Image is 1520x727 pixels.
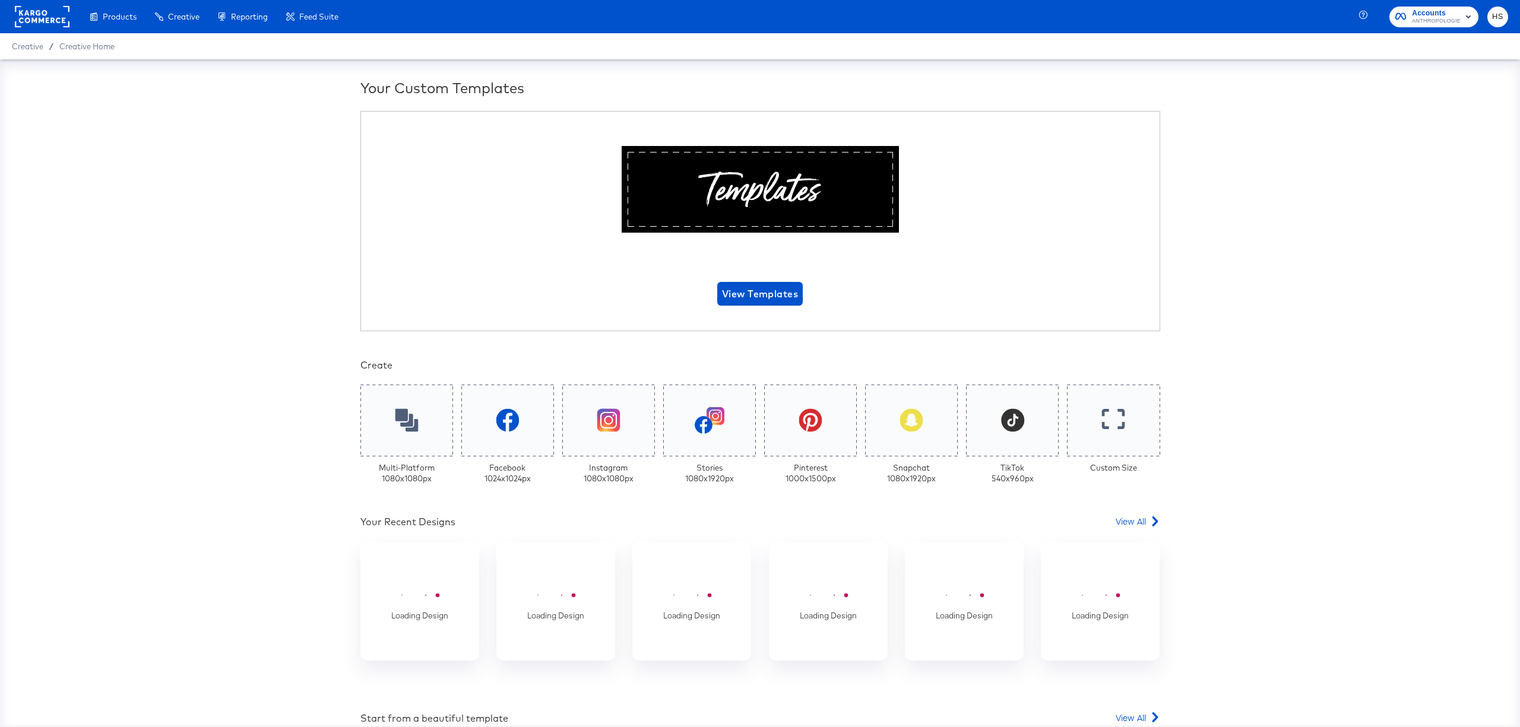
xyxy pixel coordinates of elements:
svg: Horizontal loader [1071,580,1130,610]
span: Accounts [1412,7,1461,20]
svg: Horizontal loader [526,580,585,610]
div: Facebook 1024 x 1024 px [484,462,531,484]
a: Creative Home [59,42,115,51]
button: View Templates [717,282,803,306]
div: Loading Design [935,548,994,654]
div: Loading Design [1071,548,1130,654]
span: ANTHROPOLOGIE [1412,17,1461,26]
span: Reporting [231,12,268,21]
div: Horizontal loaderLoading Design [769,542,888,661]
span: Feed Suite [299,12,338,21]
svg: Horizontal loader [935,580,994,610]
div: Create [360,358,1160,372]
span: View Templates [722,285,798,302]
svg: Horizontal loader [662,580,721,610]
span: Creative [168,12,199,21]
div: Multi-Platform 1080 x 1080 px [379,462,435,484]
span: HS [1492,10,1503,24]
div: Horizontal loaderLoading Design [905,542,1024,661]
div: Beautiful Templates Curated Just for You! [547,242,973,272]
div: Snapchat 1080 x 1920 px [887,462,936,484]
div: Loading Design [526,548,585,654]
span: Products [103,12,137,21]
div: Horizontal loaderLoading Design [632,542,751,661]
div: Start from a beautiful template [360,712,508,725]
span: View All [1116,515,1146,527]
div: Horizontal loaderLoading Design [1041,542,1160,661]
svg: Horizontal loader [799,580,858,610]
div: Instagram 1080 x 1080 px [584,462,634,484]
div: Your Recent Designs [360,515,455,529]
button: AccountsANTHROPOLOGIE [1389,7,1478,27]
a: View All [1116,515,1160,532]
span: / [43,42,59,51]
div: Loading Design [390,548,449,654]
div: Your Custom Templates [360,78,1160,98]
div: Loading Design [662,548,721,654]
div: Horizontal loaderLoading Design [496,542,615,661]
div: Pinterest 1000 x 1500 px [786,462,836,484]
div: TikTok 540 x 960 px [992,462,1034,484]
div: Custom Size [1090,462,1137,474]
button: HS [1487,7,1508,27]
span: View All [1116,712,1146,723]
div: Loading Design [799,548,858,654]
div: Stories 1080 x 1920 px [685,462,734,484]
div: Horizontal loaderLoading Design [360,542,479,661]
span: Creative [12,42,43,51]
svg: Horizontal loader [390,580,449,610]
